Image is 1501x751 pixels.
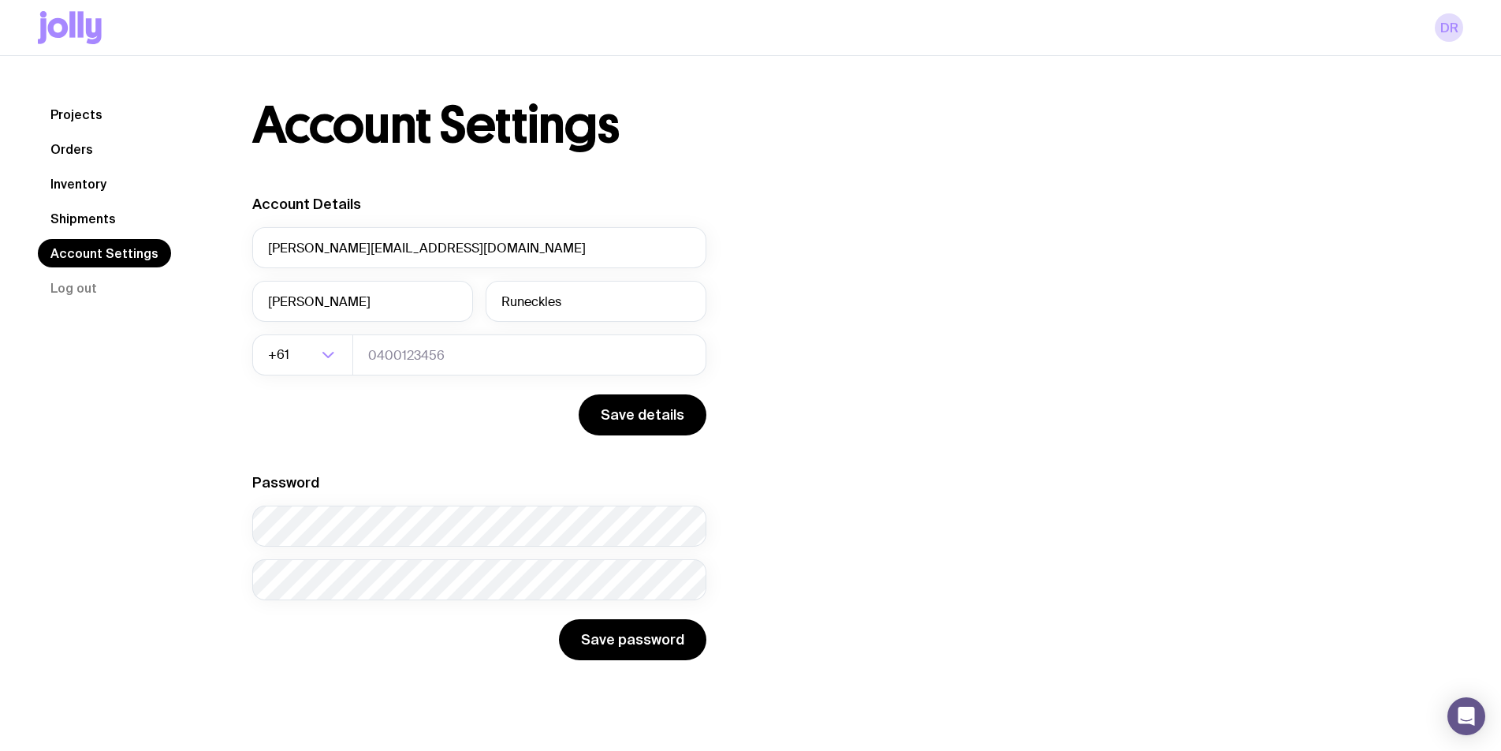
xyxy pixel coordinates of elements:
[352,334,706,375] input: 0400123456
[38,170,119,198] a: Inventory
[292,334,317,375] input: Search for option
[1435,13,1463,42] a: DR
[252,334,353,375] div: Search for option
[486,281,706,322] input: Last Name
[252,474,319,491] label: Password
[579,394,706,435] button: Save details
[252,100,619,151] h1: Account Settings
[38,100,115,129] a: Projects
[268,334,292,375] span: +61
[38,204,128,233] a: Shipments
[38,239,171,267] a: Account Settings
[559,619,706,660] button: Save password
[252,227,706,268] input: your@email.com
[1447,697,1485,735] div: Open Intercom Messenger
[38,274,110,302] button: Log out
[252,281,473,322] input: First Name
[252,196,361,212] label: Account Details
[38,135,106,163] a: Orders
